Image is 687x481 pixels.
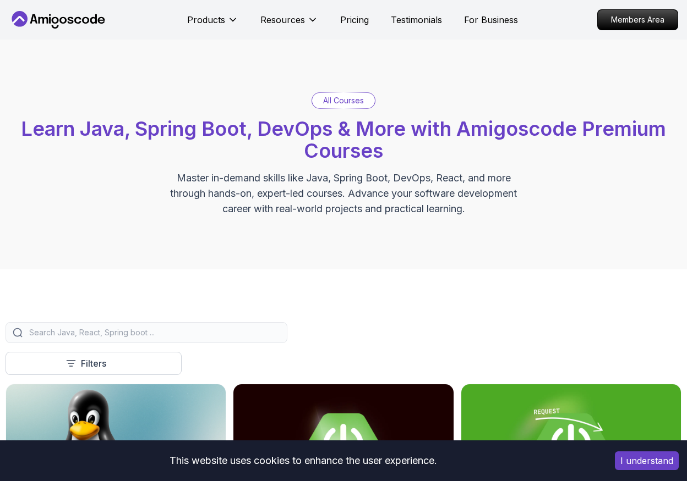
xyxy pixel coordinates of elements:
p: All Courses [323,95,364,106]
div: This website uses cookies to enhance the user experience. [8,449,598,473]
input: Search Java, React, Spring boot ... [27,327,280,338]
a: For Business [464,13,518,26]
button: Products [187,13,238,35]
p: Resources [260,13,305,26]
a: Members Area [597,9,678,30]
p: Master in-demand skills like Java, Spring Boot, DevOps, React, and more through hands-on, expert-... [159,170,528,217]
a: Pricing [340,13,369,26]
p: Members Area [598,10,678,30]
p: Products [187,13,225,26]
p: Filters [81,357,106,370]
a: Testimonials [391,13,442,26]
button: Accept cookies [615,451,679,470]
span: Learn Java, Spring Boot, DevOps & More with Amigoscode Premium Courses [21,117,666,163]
button: Resources [260,13,318,35]
button: Filters [6,352,182,375]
